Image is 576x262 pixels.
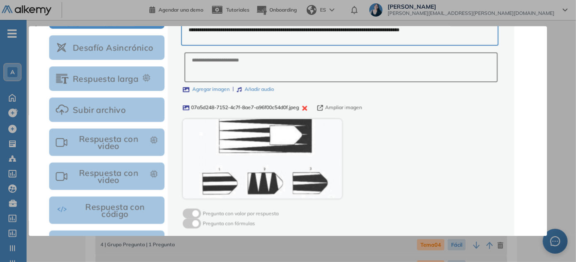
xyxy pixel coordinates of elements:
span: Pregunta con fórmulas [203,220,255,226]
button: Respuesta larga [49,67,164,91]
label: Agregar imagen [183,85,230,93]
button: Respuesta con dibujo [49,231,164,258]
button: Respuesta con código [49,197,164,224]
img: 07a5d248-7152-4c7f-8ae7-a96f00c54d0f [183,119,342,199]
button: Respuesta con video [49,163,164,190]
button: Subir archivo [49,98,164,122]
button: Ampliar imagen [317,104,362,112]
button: Desafío Asincrónico [49,36,164,60]
label: Añadir audio [237,85,274,93]
span: Pregunta con valor por respuesta [203,210,279,216]
button: Respuesta con video [49,129,164,156]
div: 07a5d248-7152-4c7f-8ae7-a96f00c54d0f.jpeg [183,104,299,112]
